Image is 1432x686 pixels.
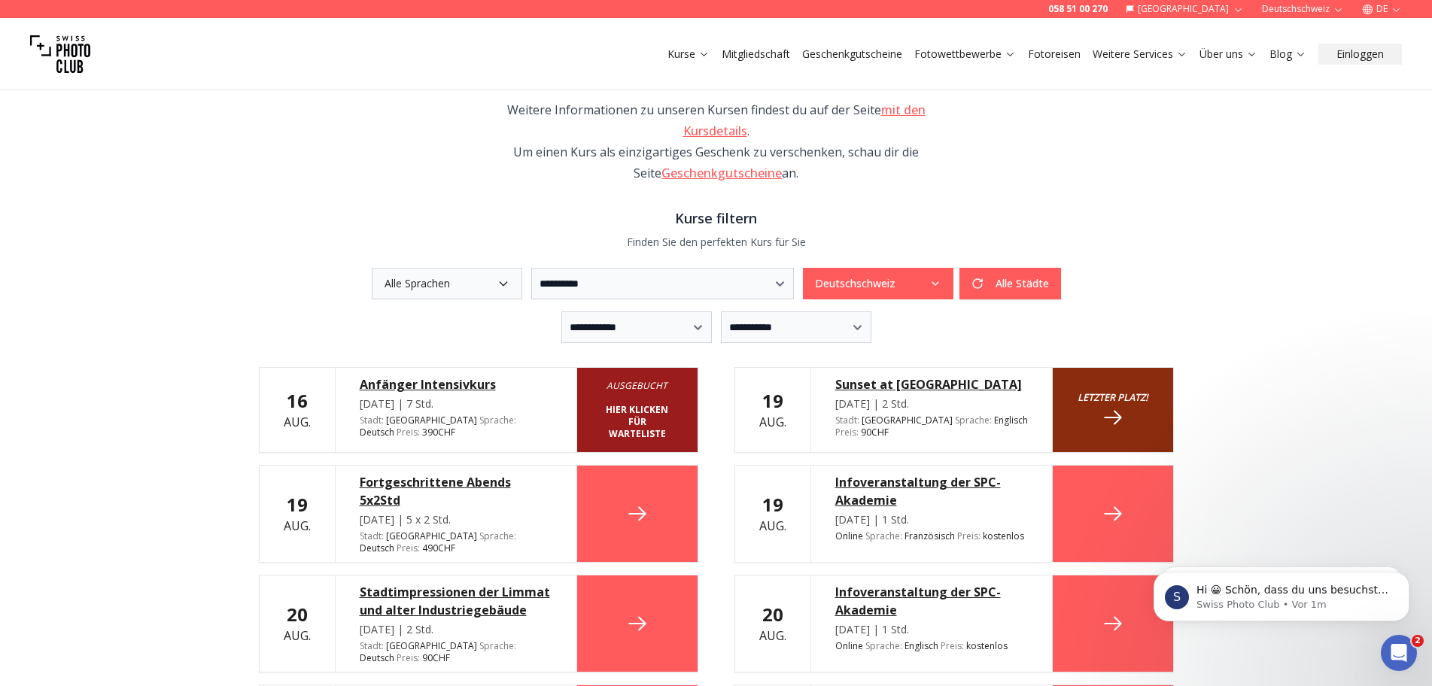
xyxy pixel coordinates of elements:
button: Geschenkgutscheine [796,44,908,65]
button: Kurse [661,44,716,65]
img: Swiss photo club [30,24,90,84]
span: Sprache : [479,530,516,542]
span: Deutsch [360,542,394,554]
a: Sunset at [GEOGRAPHIC_DATA] [835,375,1028,393]
div: [DATE] | 1 Std. [835,512,1028,527]
button: Mitgliedschaft [716,44,796,65]
div: [DATE] | 2 Std. [835,396,1028,411]
a: Ausgebucht Hier klicken für Warteliste [577,368,698,452]
button: Deutschschweiz [803,268,953,299]
span: Deutsch [360,426,394,439]
a: 058 51 00 270 [1048,3,1108,15]
span: Stadt : [360,530,384,542]
i: Ausgebucht [601,380,673,392]
small: Letzter platz! [1078,390,1148,405]
a: Infoveranstaltung der SPC-Akademie [835,473,1028,509]
div: Aug. [284,603,311,645]
button: Über uns [1193,44,1263,65]
div: Aug. [284,389,311,431]
div: [GEOGRAPHIC_DATA] 90 CHF [360,640,552,664]
span: Preis : [397,542,420,554]
div: Aug. [759,603,786,645]
b: 19 [762,492,783,517]
a: Anfänger Intensivkurs [360,375,552,393]
div: Online kostenlos [835,640,1028,652]
div: [DATE] | 5 x 2 Std. [360,512,552,527]
div: Aug. [284,493,311,535]
div: [DATE] | 7 Std. [360,396,552,411]
a: Geschenkgutscheine [661,165,782,181]
button: Alle Städte [959,268,1061,299]
b: 19 [287,492,308,517]
span: Englisch [994,414,1028,426]
a: Infoveranstaltung der SPC-Akademie [835,583,1028,619]
span: Preis : [397,426,420,439]
iframe: Intercom notifications Nachricht [1131,540,1432,645]
div: [DATE] | 2 Std. [360,622,552,637]
span: Deutsch [360,652,394,664]
iframe: Intercom live chat [1381,635,1417,671]
b: 20 [287,602,308,627]
span: Preis : [941,639,964,652]
a: Letzter platz! [1053,368,1173,452]
a: Weitere Services [1093,47,1187,62]
a: Fotowettbewerbe [914,47,1016,62]
div: Aug. [759,389,786,431]
button: Fotoreisen [1022,44,1087,65]
a: Fortgeschrittene Abends 5x2Std [360,473,552,509]
b: 19 [762,388,783,413]
a: Mitgliedschaft [722,47,790,62]
b: 16 [287,388,308,413]
span: Sprache : [865,530,902,542]
a: Blog [1269,47,1306,62]
div: [GEOGRAPHIC_DATA] 490 CHF [360,530,552,554]
div: Online kostenlos [835,530,1028,542]
a: Kurse [667,47,710,62]
span: Preis : [835,426,859,439]
div: Weitere Informationen zu unseren Kursen findest du auf der Seite . Um einen Kurs als einzigartige... [500,99,933,184]
div: [GEOGRAPHIC_DATA] 90 CHF [835,414,1028,439]
b: Hier klicken für Warteliste [601,404,673,440]
a: Geschenkgutscheine [802,47,902,62]
button: Blog [1263,44,1312,65]
span: 2 [1412,635,1424,647]
a: Über uns [1199,47,1257,62]
span: Preis : [397,651,420,664]
div: Aug. [759,493,786,535]
p: Finden Sie den perfekten Kurs für Sie [259,235,1174,250]
span: Englisch [905,640,938,652]
button: Fotowettbewerbe [908,44,1022,65]
div: [GEOGRAPHIC_DATA] 390 CHF [360,414,552,439]
span: Stadt : [360,639,384,652]
span: Stadt : [360,414,384,426]
button: Weitere Services [1087,44,1193,65]
span: Sprache : [479,414,516,426]
h3: Kurse filtern [259,208,1174,229]
span: Sprache : [865,639,902,652]
span: Sprache : [955,414,992,426]
button: Alle Sprachen [372,268,522,299]
a: Stadtimpressionen der Limmat und alter Industriegebäude [360,583,552,619]
button: Einloggen [1318,44,1402,65]
span: Französisch [905,530,955,542]
div: [DATE] | 1 Std. [835,622,1028,637]
span: Stadt : [835,414,859,426]
a: Fotoreisen [1028,47,1081,62]
b: 20 [762,602,783,627]
span: Preis : [957,530,981,542]
span: Sprache : [479,639,516,652]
